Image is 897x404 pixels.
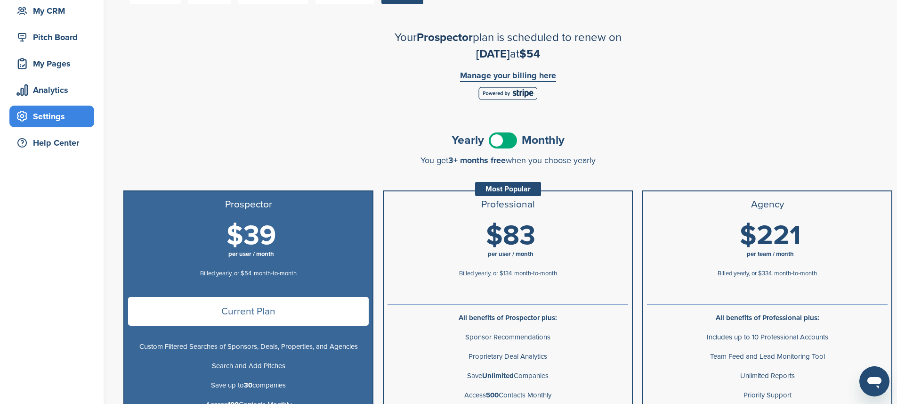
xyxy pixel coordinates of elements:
[228,250,274,258] span: per user / month
[14,29,94,46] div: Pitch Board
[514,270,557,277] span: month-to-month
[254,270,297,277] span: month-to-month
[388,199,628,210] h3: Professional
[488,250,533,258] span: per user / month
[486,219,535,252] span: $83
[647,370,888,382] p: Unlimited Reports
[522,134,565,146] span: Monthly
[475,182,541,196] div: Most Popular
[9,106,94,127] a: Settings
[128,360,369,372] p: Search and Add Pitches
[647,199,888,210] h3: Agency
[519,47,540,61] span: $54
[486,391,499,399] b: 500
[774,270,817,277] span: month-to-month
[478,87,537,100] img: Stripe
[14,82,94,99] div: Analytics
[859,366,889,396] iframe: Button to launch messaging window
[128,341,369,353] p: Custom Filtered Searches of Sponsors, Deals, Properties, and Agencies
[718,270,772,277] span: Billed yearly, or $334
[226,219,276,252] span: $39
[9,53,94,74] a: My Pages
[647,331,888,343] p: Includes up to 10 Professional Accounts
[14,55,94,72] div: My Pages
[740,219,801,252] span: $221
[417,31,473,44] span: Prospector
[452,134,484,146] span: Yearly
[128,297,369,326] span: Current Plan
[14,108,94,125] div: Settings
[482,371,514,380] b: Unlimited
[388,389,628,401] p: Access Contacts Monthly
[459,270,512,277] span: Billed yearly, or $134
[448,155,506,165] span: 3+ months free
[123,156,892,165] div: You get when you choose yearly
[647,389,888,401] p: Priority Support
[14,134,94,151] div: Help Center
[459,313,557,322] b: All benefits of Prospector plus:
[388,370,628,382] p: Save Companies
[747,250,794,258] span: per team / month
[244,381,252,389] b: 30
[14,2,94,19] div: My CRM
[716,313,819,322] b: All benefits of Professional plus:
[200,270,251,277] span: Billed yearly, or $54
[128,379,369,391] p: Save up to companies
[388,351,628,363] p: Proprietary Deal Analytics
[647,351,888,363] p: Team Feed and Lead Monitoring Tool
[460,71,556,82] a: Manage your billing here
[476,47,510,61] span: [DATE]
[388,331,628,343] p: Sponsor Recommendations
[9,26,94,48] a: Pitch Board
[128,199,369,210] h3: Prospector
[9,132,94,154] a: Help Center
[9,79,94,101] a: Analytics
[343,29,673,62] h2: Your plan is scheduled to renew on at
